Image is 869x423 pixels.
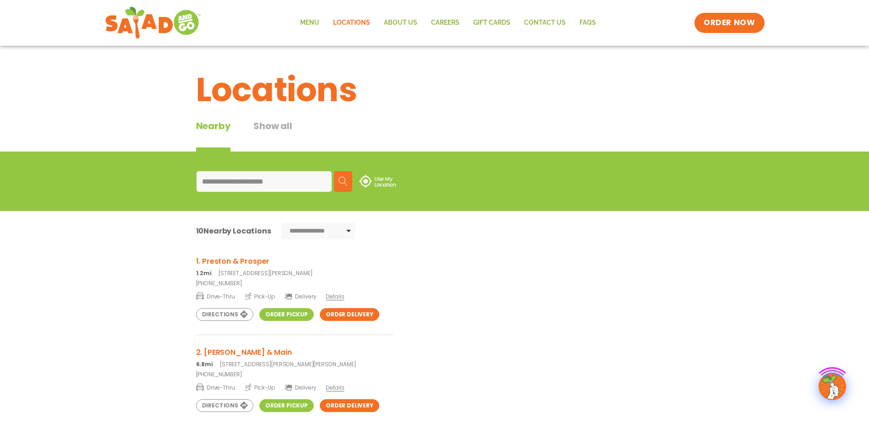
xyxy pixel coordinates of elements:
button: Show all [253,119,292,152]
span: Drive-Thru [196,292,235,301]
span: Details [326,384,344,391]
a: Drive-Thru Pick-Up Delivery Details [196,289,393,301]
a: FAQs [573,12,603,33]
a: Directions [196,399,253,412]
div: Nearby Locations [196,225,271,237]
img: use-location.svg [359,175,396,188]
a: 2. [PERSON_NAME] & Main 6.8mi[STREET_ADDRESS][PERSON_NAME][PERSON_NAME] [196,347,393,369]
strong: 1.2mi [196,269,212,277]
h1: Locations [196,65,673,114]
a: Directions [196,308,253,321]
div: Tabbed content [196,119,315,152]
span: Details [326,293,344,300]
span: Delivery [284,384,316,392]
a: Order Delivery [320,308,379,321]
a: GIFT CARDS [466,12,517,33]
span: Pick-Up [245,383,275,392]
span: ORDER NOW [704,17,755,28]
span: Delivery [284,293,316,301]
a: Menu [293,12,326,33]
img: new-SAG-logo-768×292 [105,5,202,41]
img: search.svg [339,177,348,186]
p: [STREET_ADDRESS][PERSON_NAME] [196,269,393,277]
span: Drive-Thru [196,383,235,392]
a: Locations [326,12,377,33]
a: [PHONE_NUMBER] [196,279,393,287]
a: Order Pickup [259,308,314,321]
a: Contact Us [517,12,573,33]
a: Drive-Thru Pick-Up Delivery Details [196,380,393,392]
span: 10 [196,226,204,236]
a: Order Delivery [320,399,379,412]
p: [STREET_ADDRESS][PERSON_NAME][PERSON_NAME] [196,360,393,369]
a: Careers [424,12,466,33]
a: [PHONE_NUMBER] [196,370,393,379]
nav: Menu [293,12,603,33]
span: Pick-Up [245,292,275,301]
h3: 1. Preston & Prosper [196,255,393,267]
a: 1. Preston & Prosper 1.2mi[STREET_ADDRESS][PERSON_NAME] [196,255,393,277]
a: About Us [377,12,424,33]
h3: 2. [PERSON_NAME] & Main [196,347,393,358]
a: ORDER NOW [694,13,764,33]
strong: 6.8mi [196,360,213,368]
div: Nearby [196,119,231,152]
a: Order Pickup [259,399,314,412]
